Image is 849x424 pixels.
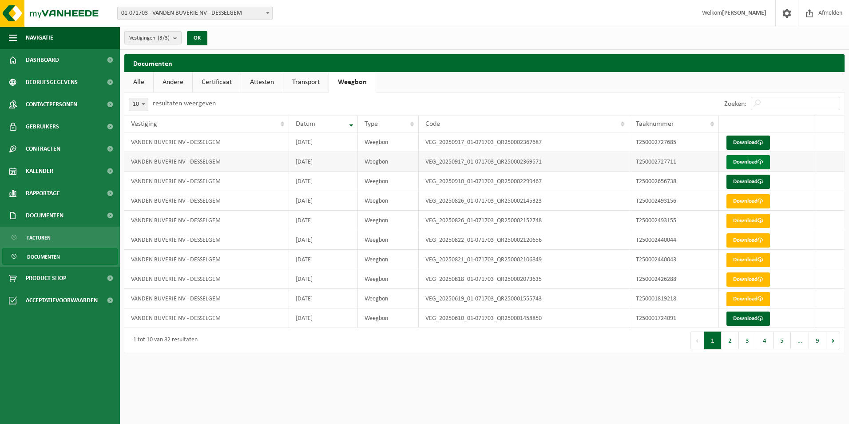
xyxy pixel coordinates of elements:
td: VEG_20250910_01-071703_QR250002299467 [419,172,629,191]
a: Documenten [2,248,118,265]
td: VANDEN BUVERIE NV - DESSELGEM [124,289,289,308]
td: Weegbon [358,308,419,328]
td: VEG_20250822_01-071703_QR250002120656 [419,230,629,250]
span: Taaknummer [636,120,674,128]
td: [DATE] [289,191,358,211]
span: Vestigingen [129,32,170,45]
span: Navigatie [26,27,53,49]
td: VANDEN BUVERIE NV - DESSELGEM [124,230,289,250]
td: [DATE] [289,172,358,191]
td: VEG_20250826_01-071703_QR250002145323 [419,191,629,211]
td: T250002656738 [629,172,719,191]
span: Type [365,120,378,128]
button: 1 [704,332,722,349]
td: VANDEN BUVERIE NV - DESSELGEM [124,152,289,172]
span: Code [425,120,440,128]
span: Documenten [26,204,63,227]
span: 01-071703 - VANDEN BUVERIE NV - DESSELGEM [117,7,273,20]
button: Vestigingen(3/3) [124,31,182,44]
span: Product Shop [26,267,66,289]
td: VANDEN BUVERIE NV - DESSELGEM [124,250,289,269]
td: Weegbon [358,289,419,308]
td: T250001724091 [629,308,719,328]
td: Weegbon [358,132,419,152]
td: Weegbon [358,172,419,191]
span: Documenten [27,248,60,265]
td: VEG_20250821_01-071703_QR250002106849 [419,250,629,269]
a: Facturen [2,229,118,246]
td: VEG_20250610_01-071703_QR250001458850 [419,308,629,328]
td: Weegbon [358,269,419,289]
td: T250002493155 [629,211,719,230]
a: Download [726,155,770,169]
a: Alle [124,72,153,92]
button: 2 [722,332,739,349]
a: Transport [283,72,329,92]
td: VEG_20250818_01-071703_QR250002073635 [419,269,629,289]
span: Contracten [26,138,60,160]
count: (3/3) [158,35,170,41]
td: Weegbon [358,230,419,250]
span: Dashboard [26,49,59,71]
span: 01-071703 - VANDEN BUVERIE NV - DESSELGEM [118,7,272,20]
span: Acceptatievoorwaarden [26,289,98,312]
td: T250002426288 [629,269,719,289]
td: [DATE] [289,152,358,172]
td: VANDEN BUVERIE NV - DESSELGEM [124,191,289,211]
a: Download [726,312,770,326]
span: 10 [129,98,148,111]
td: [DATE] [289,269,358,289]
label: Zoeken: [724,100,746,108]
td: VEG_20250826_01-071703_QR250002152748 [419,211,629,230]
span: Rapportage [26,182,60,204]
h2: Documenten [124,54,845,72]
td: T250002493156 [629,191,719,211]
a: Weegbon [329,72,376,92]
td: VANDEN BUVERIE NV - DESSELGEM [124,211,289,230]
td: Weegbon [358,191,419,211]
td: T250002727711 [629,152,719,172]
button: 9 [809,332,826,349]
button: 4 [756,332,774,349]
td: VEG_20250917_01-071703_QR250002369571 [419,152,629,172]
td: VANDEN BUVERIE NV - DESSELGEM [124,172,289,191]
a: Attesten [241,72,283,92]
span: Kalender [26,160,53,182]
td: VANDEN BUVERIE NV - DESSELGEM [124,132,289,152]
td: [DATE] [289,289,358,308]
button: OK [187,31,207,45]
span: Facturen [27,229,51,246]
button: 3 [739,332,756,349]
a: Andere [154,72,192,92]
td: T250002440043 [629,250,719,269]
span: … [791,332,809,349]
td: [DATE] [289,308,358,328]
a: Certificaat [193,72,241,92]
span: Bedrijfsgegevens [26,71,78,93]
td: VEG_20250619_01-071703_QR250001555743 [419,289,629,308]
td: T250001819218 [629,289,719,308]
td: [DATE] [289,250,358,269]
td: Weegbon [358,211,419,230]
a: Download [726,272,770,287]
button: Next [826,332,840,349]
td: VEG_20250917_01-071703_QR250002367687 [419,132,629,152]
button: 5 [774,332,791,349]
td: T250002727685 [629,132,719,152]
label: resultaten weergeven [153,100,216,107]
a: Download [726,136,770,150]
td: [DATE] [289,211,358,230]
span: Gebruikers [26,116,59,138]
span: Contactpersonen [26,93,77,116]
a: Download [726,233,770,248]
a: Download [726,214,770,228]
td: Weegbon [358,152,419,172]
td: [DATE] [289,132,358,152]
a: Download [726,292,770,306]
a: Download [726,194,770,208]
button: Previous [690,332,704,349]
td: [DATE] [289,230,358,250]
strong: [PERSON_NAME] [722,10,766,16]
span: Vestiging [131,120,157,128]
